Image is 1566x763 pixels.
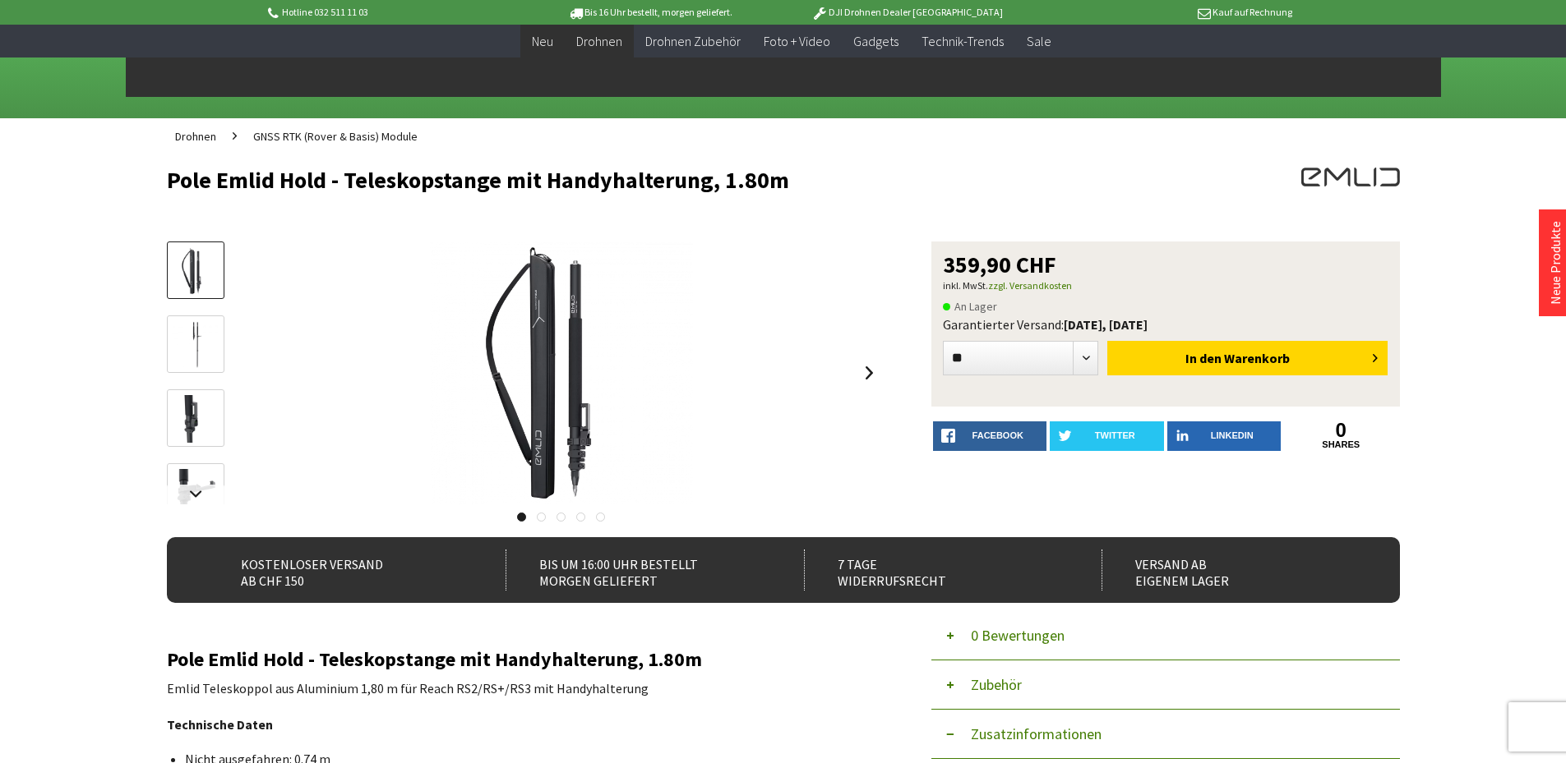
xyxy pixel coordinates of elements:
div: 7 Tage Widerrufsrecht [804,549,1066,591]
span: Technik-Trends [922,33,1004,49]
a: LinkedIn [1167,421,1282,451]
span: An Lager [943,296,997,316]
span: GNSS RTK (Rover & Basis) Module [253,129,418,144]
p: inkl. MwSt. [943,276,1388,296]
button: Zusatzinformationen [931,710,1400,759]
span: twitter [1095,430,1135,440]
b: [DATE], [DATE] [1064,316,1148,333]
a: Sale [1015,25,1063,58]
strong: Technische Daten [167,716,273,733]
a: Foto + Video [752,25,842,58]
span: Warenkorb [1224,350,1290,366]
a: Neue Produkte [1547,221,1564,305]
span: 359,90 CHF [943,253,1056,276]
a: Drohnen Zubehör [634,25,752,58]
span: Sale [1027,33,1051,49]
div: Bis um 16:00 Uhr bestellt Morgen geliefert [506,549,768,591]
button: 0 Bewertungen [931,611,1400,660]
span: Drohnen Zubehör [645,33,741,49]
button: In den Warenkorb [1107,341,1388,375]
a: Gadgets [842,25,910,58]
span: In den [1185,350,1222,366]
h2: Pole Emlid Hold - Teleskopstange mit Handyhalterung, 1.80m [167,649,882,670]
span: Emlid Teleskoppol aus Aluminium 1,80 m für Reach RS2/RS+/RS3 mit Handyhalterung [167,680,649,696]
span: facebook [972,430,1023,440]
p: Hotline 032 511 11 03 [266,2,522,22]
p: DJI Drohnen Dealer [GEOGRAPHIC_DATA] [778,2,1035,22]
a: facebook [933,421,1047,451]
h1: Pole Emlid Hold - Teleskopstange mit Handyhalterung, 1.80m [167,168,1153,192]
span: Neu [532,33,553,49]
a: Drohnen [565,25,634,58]
p: Kauf auf Rechnung [1036,2,1292,22]
span: Gadgets [853,33,898,49]
span: Foto + Video [764,33,830,49]
a: Technik-Trends [910,25,1015,58]
a: Drohnen [167,118,224,154]
a: 0 [1284,421,1398,439]
img: Vorschau: Pole Emlid Hold - Teleskopstange mit Handyhalterung, 1.80m [172,247,219,295]
a: zzgl. Versandkosten [988,279,1072,292]
a: GNSS RTK (Rover & Basis) Module [245,118,426,154]
span: Drohnen [175,129,216,144]
p: Bis 16 Uhr bestellt, morgen geliefert. [522,2,778,22]
button: Zubehör [931,660,1400,710]
img: Pole Emlid Hold - Teleskopstange mit Handyhalterung, 1.80m [430,241,693,504]
div: Versand ab eigenem Lager [1102,549,1364,591]
a: shares [1284,439,1398,450]
span: LinkedIn [1211,430,1254,440]
a: twitter [1050,421,1164,451]
span: Drohnen [576,33,622,49]
a: Neu [520,25,565,58]
div: Garantierter Versand: [943,316,1388,333]
div: Kostenloser Versand ab CHF 150 [208,549,470,591]
img: EMLID [1301,168,1400,186]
